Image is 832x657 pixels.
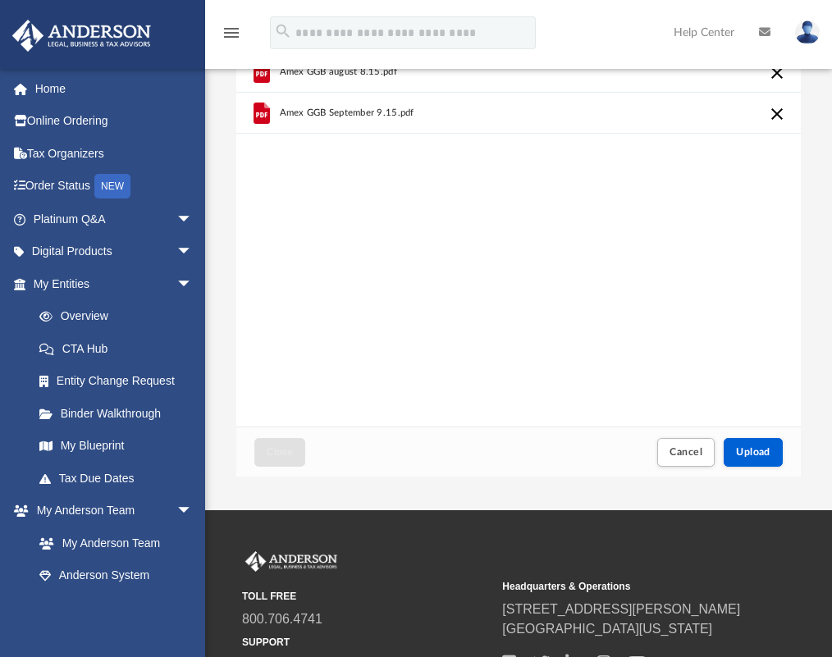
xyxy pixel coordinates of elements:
[11,170,217,203] a: Order StatusNEW
[23,332,217,365] a: CTA Hub
[657,438,715,467] button: Cancel
[767,63,787,83] button: Cancel this upload
[236,11,801,427] div: grid
[670,447,702,457] span: Cancel
[242,612,322,626] a: 800.706.4741
[274,22,292,40] i: search
[502,579,751,594] small: Headquarters & Operations
[222,23,241,43] i: menu
[502,602,740,616] a: [STREET_ADDRESS][PERSON_NAME]
[736,447,770,457] span: Upload
[267,447,293,457] span: Close
[724,438,783,467] button: Upload
[23,591,209,624] a: Client Referrals
[242,635,491,650] small: SUPPORT
[280,66,397,76] span: Amex GGB august 8.15.pdf
[176,267,209,301] span: arrow_drop_down
[23,559,209,592] a: Anderson System
[11,137,217,170] a: Tax Organizers
[23,300,217,333] a: Overview
[176,203,209,236] span: arrow_drop_down
[254,438,305,467] button: Close
[7,20,156,52] img: Anderson Advisors Platinum Portal
[11,72,217,105] a: Home
[23,365,217,398] a: Entity Change Request
[94,174,130,198] div: NEW
[11,267,217,300] a: My Entitiesarrow_drop_down
[242,551,341,573] img: Anderson Advisors Platinum Portal
[23,430,209,463] a: My Blueprint
[502,622,712,636] a: [GEOGRAPHIC_DATA][US_STATE]
[23,462,217,495] a: Tax Due Dates
[236,11,801,477] div: Upload
[11,105,217,138] a: Online Ordering
[176,495,209,528] span: arrow_drop_down
[280,107,414,117] span: Amex GGB September 9.15.pdf
[242,589,491,604] small: TOLL FREE
[222,31,241,43] a: menu
[176,235,209,269] span: arrow_drop_down
[795,21,820,44] img: User Pic
[11,495,209,527] a: My Anderson Teamarrow_drop_down
[767,104,787,124] button: Cancel this upload
[23,527,201,559] a: My Anderson Team
[11,203,217,235] a: Platinum Q&Aarrow_drop_down
[11,235,217,268] a: Digital Productsarrow_drop_down
[23,397,217,430] a: Binder Walkthrough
